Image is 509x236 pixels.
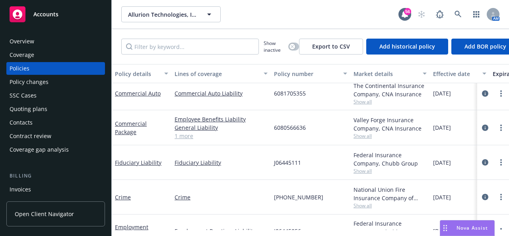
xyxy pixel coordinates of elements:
button: Add historical policy [366,39,448,55]
span: Add historical policy [379,43,435,50]
div: Policy details [115,70,159,78]
a: Report a Bug [432,6,448,22]
div: Market details [354,70,418,78]
div: National Union Fire Insurance Company of [GEOGRAPHIC_DATA], [GEOGRAPHIC_DATA], AIG [354,185,427,202]
div: Federal Insurance Company, Chubb Group [354,151,427,168]
button: Policy number [271,64,350,83]
a: circleInformation [480,89,490,98]
span: Show all [354,168,427,174]
div: Billing [6,172,105,180]
span: Nova Assist [457,224,488,231]
a: Policy changes [6,76,105,88]
span: 6080566636 [274,123,306,132]
a: Search [450,6,466,22]
a: Coverage gap analysis [6,143,105,156]
span: [DATE] [433,89,451,98]
span: [DATE] [433,193,451,201]
a: Commercial Auto [115,90,161,97]
a: 1 more [175,132,268,140]
span: 6081705355 [274,89,306,98]
div: Policy changes [10,76,49,88]
div: Lines of coverage [175,70,259,78]
div: The Continental Insurance Company, CNA Insurance [354,82,427,98]
input: Filter by keyword... [121,39,259,55]
a: Crime [175,193,268,201]
a: circleInformation [480,192,490,202]
div: Valley Forge Insurance Company, CNA Insurance [354,116,427,133]
button: Lines of coverage [171,64,271,83]
div: Contract review [10,130,51,142]
a: Quoting plans [6,103,105,115]
span: Show inactive [264,40,285,53]
div: 56 [404,8,411,15]
a: Commercial Auto Liability [175,89,268,98]
span: [PHONE_NUMBER] [274,193,323,201]
a: Accounts [6,3,105,25]
div: Policy number [274,70,338,78]
span: [DATE] [433,158,451,167]
a: Fiduciary Liability [175,158,268,167]
div: SSC Cases [10,89,37,102]
button: Effective date [430,64,490,83]
a: Policies [6,62,105,75]
div: Federal Insurance Company, Chubb Group [354,219,427,236]
a: Invoices [6,183,105,196]
div: Policies [10,62,29,75]
a: General Liability [175,123,268,132]
span: Export to CSV [312,43,350,50]
span: [DATE] [433,123,451,132]
div: Effective date [433,70,478,78]
a: Crime [115,193,131,201]
span: Show all [354,98,427,105]
span: J06445111 [274,158,301,167]
a: Start snowing [414,6,429,22]
a: more [496,226,506,236]
div: Contacts [10,116,33,129]
span: Accounts [33,11,58,18]
a: more [496,192,506,202]
button: Policy details [112,64,171,83]
span: Show all [354,202,427,209]
a: Overview [6,35,105,48]
a: Commercial Package [115,120,147,136]
a: more [496,89,506,98]
a: Contract review [6,130,105,142]
div: Coverage [10,49,34,61]
a: more [496,158,506,167]
a: Coverage [6,49,105,61]
button: Market details [350,64,430,83]
button: Export to CSV [299,39,363,55]
a: SSC Cases [6,89,105,102]
span: Add BOR policy [464,43,506,50]
a: Switch app [468,6,484,22]
span: J06445056 [274,227,301,235]
div: Invoices [10,183,31,196]
a: circleInformation [480,123,490,133]
div: Coverage gap analysis [10,143,69,156]
span: [DATE] [433,227,451,235]
span: Show all [354,133,427,139]
span: Open Client Navigator [15,210,74,218]
button: Allurion Technologies, Inc. [121,6,221,22]
a: more [496,123,506,133]
a: Employment Practices Liability [175,227,268,235]
span: Allurion Technologies, Inc. [128,10,197,19]
a: Employee Benefits Liability [175,115,268,123]
div: Overview [10,35,34,48]
a: circleInformation [480,158,490,167]
a: Fiduciary Liability [115,159,161,166]
a: Contacts [6,116,105,129]
div: Quoting plans [10,103,47,115]
button: Nova Assist [440,220,495,236]
div: Drag to move [440,220,450,236]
